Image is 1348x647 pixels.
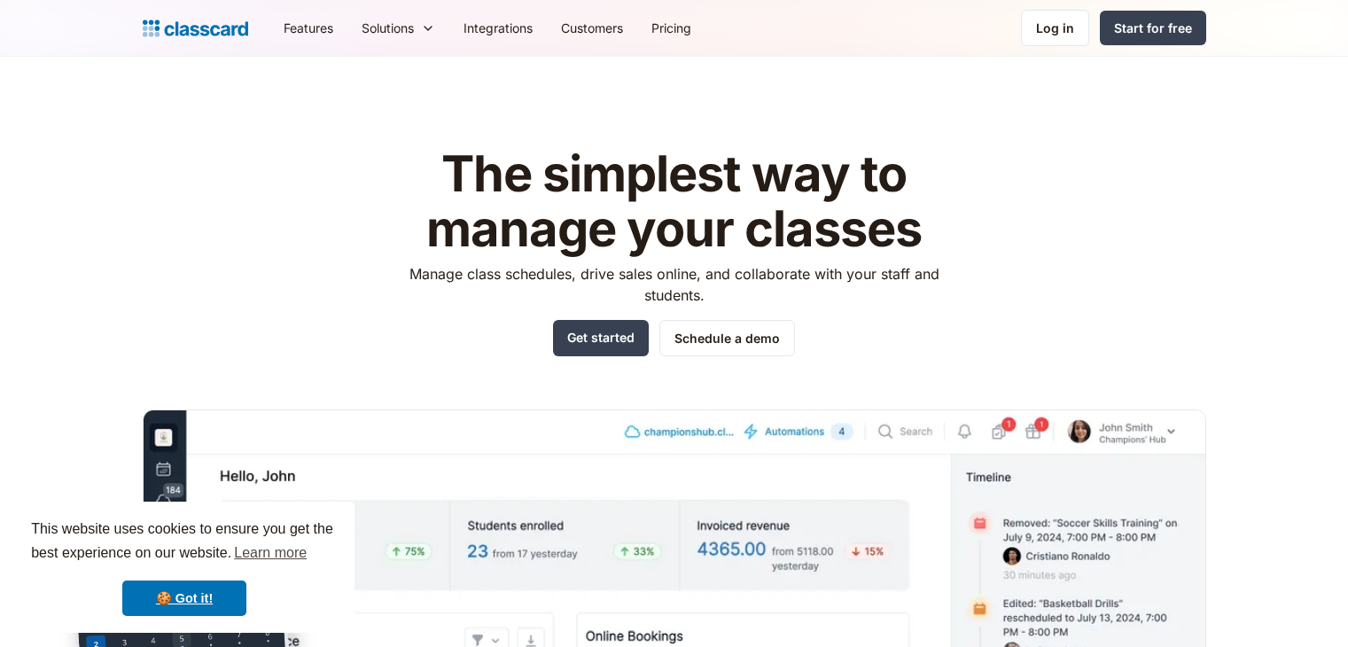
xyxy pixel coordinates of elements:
span: This website uses cookies to ensure you get the best experience on our website. [31,518,338,566]
a: Customers [547,8,637,48]
a: Pricing [637,8,705,48]
a: Log in [1021,10,1089,46]
a: Integrations [449,8,547,48]
div: Solutions [347,8,449,48]
a: Get started [553,320,649,356]
a: Start for free [1100,11,1206,45]
div: Log in [1036,19,1074,37]
div: cookieconsent [14,502,355,633]
p: Manage class schedules, drive sales online, and collaborate with your staff and students. [393,263,955,306]
a: Schedule a demo [659,320,795,356]
div: Solutions [362,19,414,37]
a: Features [269,8,347,48]
a: learn more about cookies [231,540,309,566]
a: home [143,16,248,41]
div: Start for free [1114,19,1192,37]
h1: The simplest way to manage your classes [393,147,955,256]
a: dismiss cookie message [122,581,246,616]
